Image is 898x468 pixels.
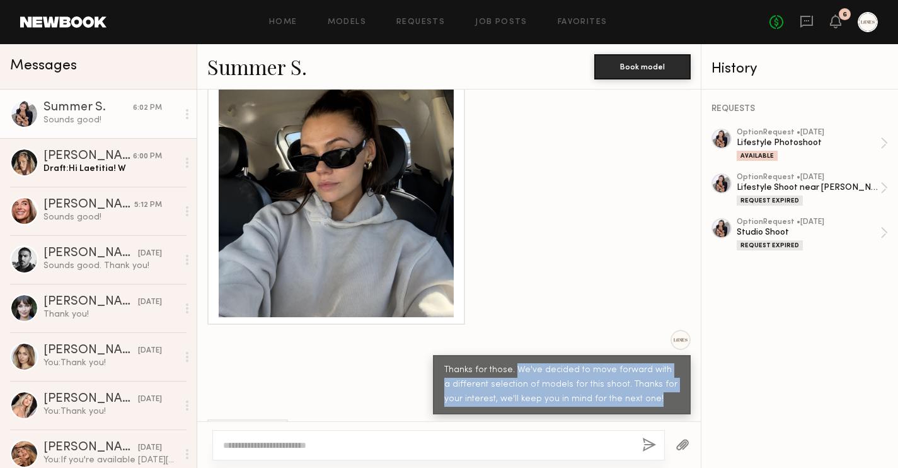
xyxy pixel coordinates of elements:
div: [DATE] [138,345,162,357]
div: Available [737,151,778,161]
div: Request Expired [737,196,803,206]
div: Draft: Hi Laetitia! W [43,163,178,175]
a: Summer S. [207,53,307,80]
div: option Request • [DATE] [737,129,880,137]
a: optionRequest •[DATE]Studio ShootRequest Expired [737,218,888,250]
a: Favorites [558,18,607,26]
a: optionRequest •[DATE]Lifestyle PhotoshootAvailable [737,129,888,161]
div: Lifestyle Shoot near [PERSON_NAME] Tree [737,182,880,194]
div: [PERSON_NAME] [43,442,138,454]
div: 5:12 PM [134,199,162,211]
div: [DATE] [138,248,162,260]
div: [PERSON_NAME] [43,150,133,163]
div: Thank you! [43,308,178,320]
div: Thanks for those. We've decided to move forward with a different selection of models for this sho... [444,363,679,407]
div: You: Thank you! [43,406,178,418]
div: [PERSON_NAME] [43,296,138,308]
div: Sounds good. Thank you! [43,260,178,272]
div: [DATE] [138,394,162,406]
div: You: If you're available [DATE][DATE] from 3:30-5:30 please send us three raw unedited selfies of... [43,454,178,466]
a: Home [269,18,297,26]
div: Sounds good! [43,114,178,126]
div: [DATE] [138,442,162,454]
div: [PERSON_NAME] [43,247,138,260]
div: [DATE] [138,296,162,308]
div: Lifestyle Photoshoot [737,137,880,149]
div: Summer S. [43,102,133,114]
div: option Request • [DATE] [737,218,880,226]
div: 6:02 PM [133,102,162,114]
div: [PERSON_NAME] [43,344,138,357]
div: [PERSON_NAME] [43,393,138,406]
a: Models [328,18,366,26]
div: REQUESTS [711,105,888,114]
div: You: Thank you! [43,357,178,369]
div: Sounds good! [43,211,178,223]
a: Requests [396,18,445,26]
div: 6 [843,11,847,18]
div: [PERSON_NAME] [43,199,134,211]
a: optionRequest •[DATE]Lifestyle Shoot near [PERSON_NAME] TreeRequest Expired [737,173,888,206]
button: Book model [594,54,691,79]
a: Job Posts [475,18,527,26]
div: Request Expired [737,240,803,250]
div: 6:00 PM [133,151,162,163]
span: Messages [10,59,77,73]
div: option Request • [DATE] [737,173,880,182]
a: Book model [594,61,691,71]
div: Studio Shoot [737,226,880,238]
div: History [711,62,888,76]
